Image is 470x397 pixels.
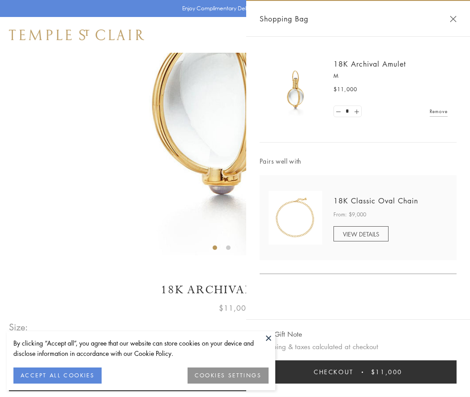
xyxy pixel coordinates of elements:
[333,72,448,80] p: M
[314,367,354,377] span: Checkout
[269,191,322,245] img: N88865-OV18
[13,367,102,384] button: ACCEPT ALL COOKIES
[182,4,284,13] p: Enjoy Complimentary Delivery & Returns
[260,13,308,25] span: Shopping Bag
[9,282,461,298] h1: 18K Archival Amulet
[188,367,269,384] button: COOKIES SETTINGS
[333,226,389,241] a: VIEW DETAILS
[352,106,361,117] a: Set quantity to 2
[334,106,343,117] a: Set quantity to 0
[333,85,357,94] span: $11,000
[260,341,457,352] p: Shipping & taxes calculated at checkout
[343,230,379,238] span: VIEW DETAILS
[371,367,402,377] span: $11,000
[9,30,144,40] img: Temple St. Clair
[260,329,302,340] button: Add Gift Note
[333,210,366,219] span: From: $9,000
[450,16,457,22] button: Close Shopping Bag
[333,196,418,206] a: 18K Classic Oval Chain
[430,106,448,116] a: Remove
[9,320,29,334] span: Size:
[260,360,457,384] button: Checkout $11,000
[219,302,251,314] span: $11,000
[269,63,322,116] img: 18K Archival Amulet
[260,156,457,166] span: Pairs well with
[333,59,406,69] a: 18K Archival Amulet
[13,338,269,359] div: By clicking “Accept all”, you agree that our website can store cookies on your device and disclos...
